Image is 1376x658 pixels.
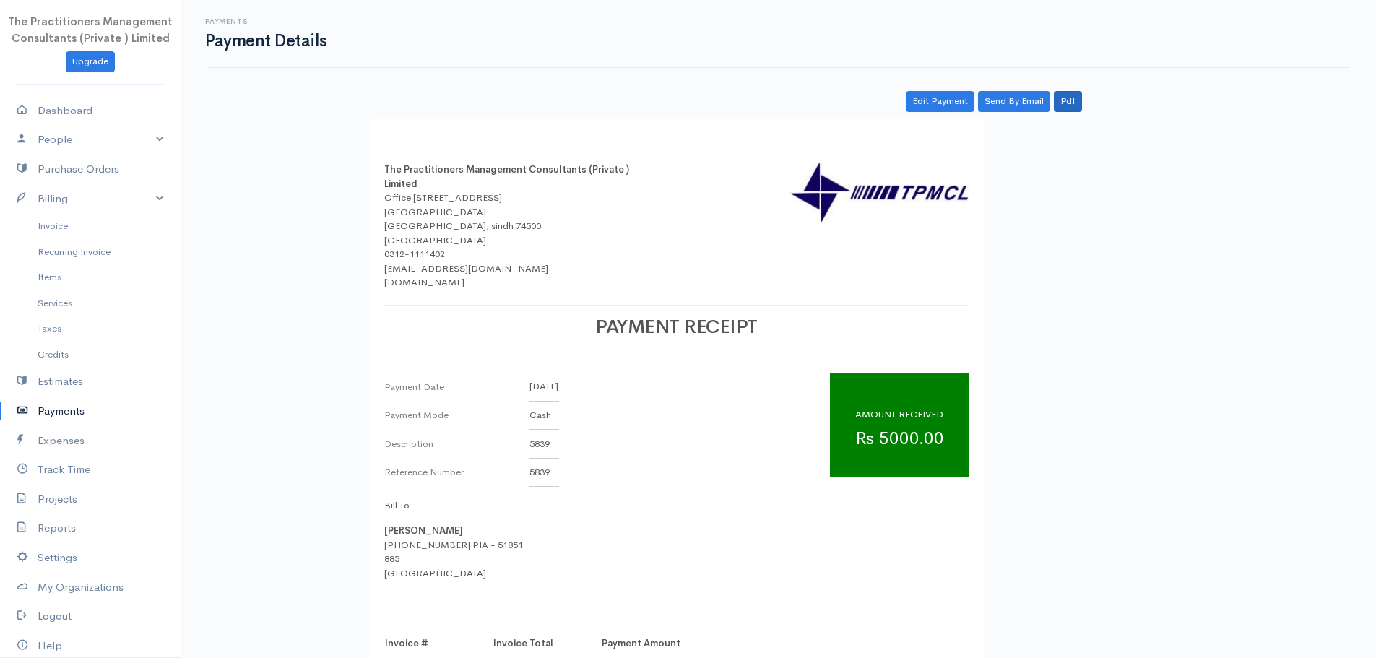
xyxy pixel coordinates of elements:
td: 5839 [529,430,559,459]
td: Reference Number [384,458,529,487]
b: The Practitioners Management Consultants (Private ) Limited [384,163,629,190]
h1: Payment Details [205,32,326,50]
td: Description [384,430,529,459]
td: Payment Date [384,373,529,402]
td: Payment Mode [384,401,529,430]
div: [PHONE_NUMBER] PIA - 51851 885 [GEOGRAPHIC_DATA] [384,498,523,581]
td: [DATE] [529,373,559,402]
td: 5839 [529,458,559,487]
span: AMOUNT RECEIVED [855,408,943,420]
th: Payment Amount [601,636,709,651]
b: [PERSON_NAME] [384,524,463,537]
a: Edit Payment [906,91,974,112]
img: logo-30862.jpg [789,163,969,224]
th: Invoice # [384,636,493,651]
td: Cash [529,401,559,430]
a: Upgrade [66,51,115,72]
span: The Practitioners Management Consultants (Private ) Limited [8,14,173,45]
a: Pdf [1054,91,1082,112]
th: Invoice Total [493,636,601,651]
h6: Payments [205,17,326,25]
p: Bill To [384,498,523,513]
div: Rs 5000.00 [830,373,969,477]
a: Send By Email [978,91,1050,112]
h1: PAYMENT RECEIPT [384,317,969,338]
div: Office [STREET_ADDRESS] [GEOGRAPHIC_DATA] [GEOGRAPHIC_DATA], sindh 74500 [GEOGRAPHIC_DATA] 0312-1... [384,191,637,290]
